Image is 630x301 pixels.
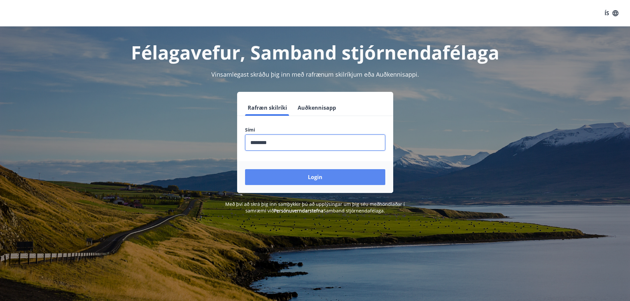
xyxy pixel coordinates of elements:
[245,100,290,116] button: Rafræn skilríki
[245,169,385,185] button: Login
[274,207,323,214] a: Persónuverndarstefna
[211,70,419,78] span: Vinsamlegast skráðu þig inn með rafrænum skilríkjum eða Auðkennisappi.
[245,127,385,133] label: Sími
[601,7,622,19] button: ÍS
[295,100,339,116] button: Auðkennisapp
[85,40,545,65] h1: Félagavefur, Samband stjórnendafélaga
[225,201,405,214] span: Með því að skrá þig inn samþykkir þú að upplýsingar um þig séu meðhöndlaðar í samræmi við Samband...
